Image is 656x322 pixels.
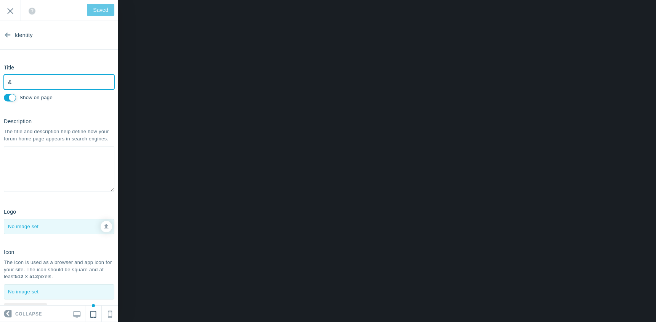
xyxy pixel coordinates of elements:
input: Display the title on the body of the page [4,94,16,101]
span: Identity [14,21,33,50]
h6: Icon [4,250,14,255]
h6: Logo [4,209,16,215]
div: The icon is used as a browser and app icon for your site. The icon should be square and at least ... [4,259,114,280]
span: Collapse [15,306,42,322]
h6: Title [4,65,14,71]
label: Display the title on the body of the page [19,94,53,101]
h6: Description [4,119,32,124]
b: 512 × 512 [15,274,38,279]
div: The title and description help define how your forum home page appears in search engines. [4,128,114,142]
button: Upload image [4,303,47,316]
